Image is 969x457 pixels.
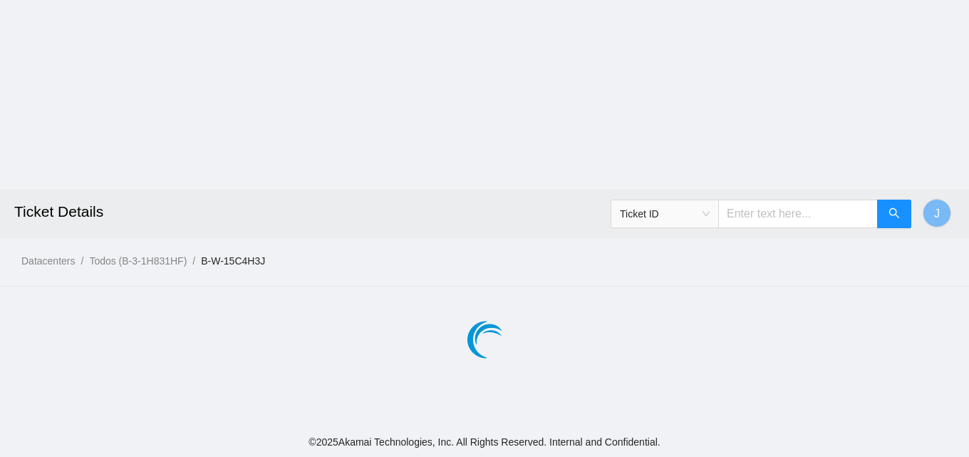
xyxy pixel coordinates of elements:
span: J [934,205,940,222]
span: / [81,255,83,267]
a: Datacenters [21,255,75,267]
a: B-W-15C4H3J [201,255,265,267]
span: Ticket ID [620,203,710,225]
span: / [192,255,195,267]
h2: Ticket Details [14,189,673,235]
span: search [888,207,900,221]
a: Todos (B-3-1H831HF) [89,255,187,267]
button: search [877,200,911,228]
input: Enter text here... [718,200,878,228]
button: J [923,199,951,227]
